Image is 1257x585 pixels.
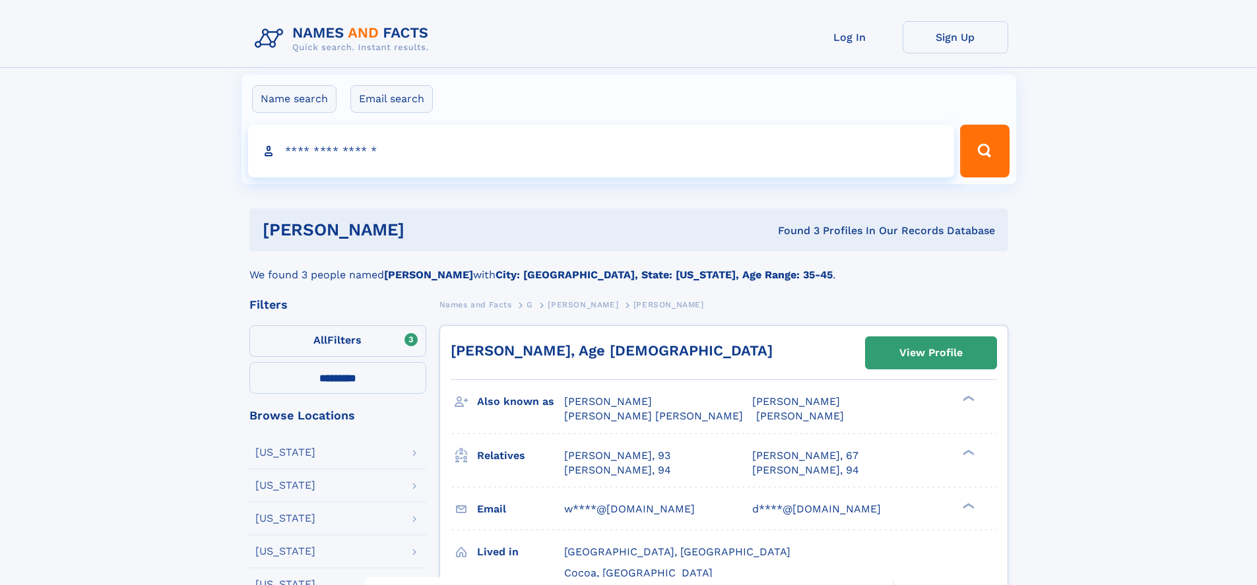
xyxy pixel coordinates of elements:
[548,300,618,309] span: [PERSON_NAME]
[249,21,439,57] img: Logo Names and Facts
[255,480,315,491] div: [US_STATE]
[350,85,433,113] label: Email search
[959,501,975,510] div: ❯
[591,224,995,238] div: Found 3 Profiles In Our Records Database
[384,268,473,281] b: [PERSON_NAME]
[960,125,1009,177] button: Search Button
[564,567,713,579] span: Cocoa, [GEOGRAPHIC_DATA]
[263,222,591,238] h1: [PERSON_NAME]
[477,390,564,413] h3: Also known as
[752,395,840,408] span: [PERSON_NAME]
[255,513,315,524] div: [US_STATE]
[797,21,903,53] a: Log In
[451,342,773,359] a: [PERSON_NAME], Age [DEMOGRAPHIC_DATA]
[249,325,426,357] label: Filters
[439,296,512,313] a: Names and Facts
[477,541,564,563] h3: Lived in
[527,296,533,313] a: G
[313,334,327,346] span: All
[249,410,426,421] div: Browse Locations
[248,125,955,177] input: search input
[752,448,858,463] a: [PERSON_NAME], 67
[496,268,833,281] b: City: [GEOGRAPHIC_DATA], State: [US_STATE], Age Range: 35-45
[249,251,1008,283] div: We found 3 people named with .
[959,448,975,456] div: ❯
[959,394,975,403] div: ❯
[564,395,652,408] span: [PERSON_NAME]
[564,410,743,422] span: [PERSON_NAME] [PERSON_NAME]
[477,498,564,520] h3: Email
[249,299,426,311] div: Filters
[899,338,963,368] div: View Profile
[255,546,315,557] div: [US_STATE]
[564,463,671,477] a: [PERSON_NAME], 94
[903,21,1008,53] a: Sign Up
[756,410,844,422] span: [PERSON_NAME]
[633,300,704,309] span: [PERSON_NAME]
[548,296,618,313] a: [PERSON_NAME]
[477,445,564,467] h3: Relatives
[527,300,533,309] span: G
[752,463,859,477] a: [PERSON_NAME], 94
[255,447,315,458] div: [US_STATE]
[564,448,670,463] a: [PERSON_NAME], 93
[564,545,790,558] span: [GEOGRAPHIC_DATA], [GEOGRAPHIC_DATA]
[866,337,996,369] a: View Profile
[252,85,337,113] label: Name search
